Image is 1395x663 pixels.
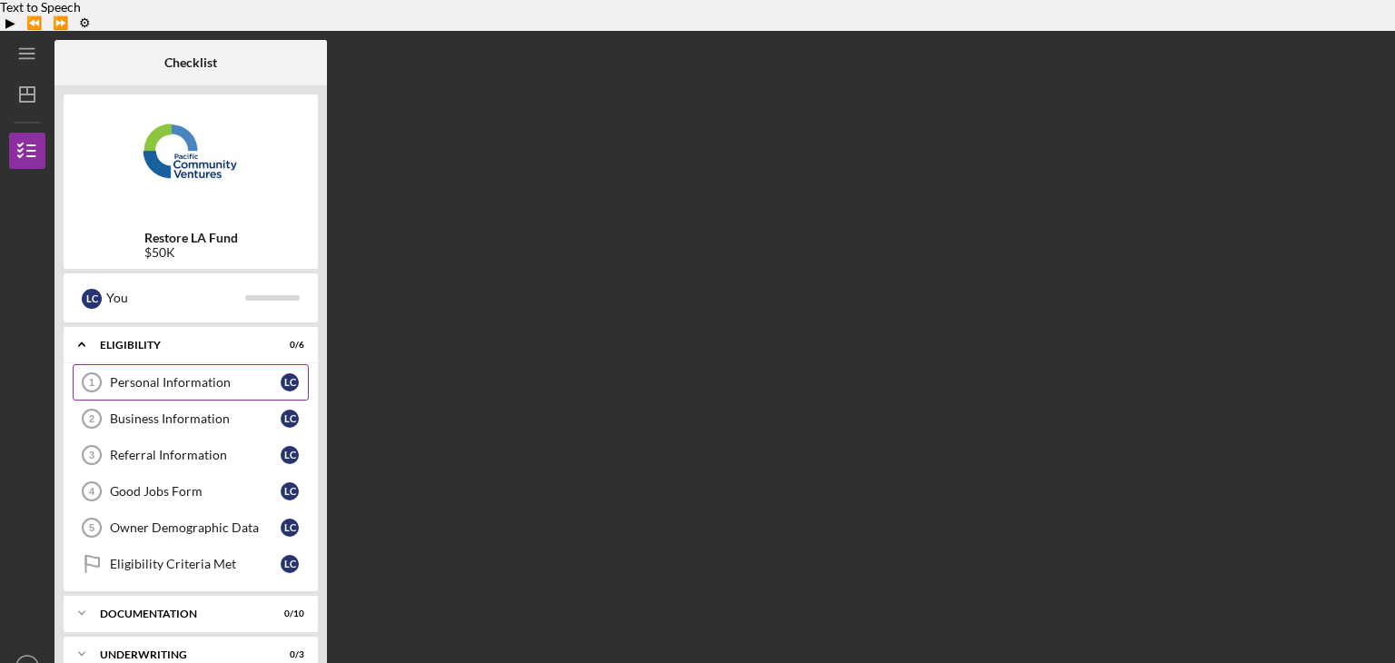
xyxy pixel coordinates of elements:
a: 5Owner Demographic DataLC [73,510,309,546]
a: 2Business InformationLC [73,401,309,437]
div: L C [281,410,299,428]
tspan: 1 [89,377,94,388]
button: Settings [74,15,96,31]
div: You [106,282,245,313]
tspan: 2 [89,413,94,424]
div: Personal Information [110,375,281,390]
div: 0 / 10 [272,609,304,619]
a: 3Referral InformationLC [73,437,309,473]
img: Product logo [64,104,318,213]
a: Eligibility Criteria MetLC [73,546,309,582]
div: Documentation [100,609,259,619]
div: $50K [144,245,238,260]
div: 0 / 3 [272,649,304,660]
a: 4Good Jobs FormLC [73,473,309,510]
b: Restore LA Fund [144,231,238,245]
tspan: 4 [89,486,95,497]
div: L C [281,519,299,537]
a: 1Personal InformationLC [73,364,309,401]
div: Underwriting [100,649,259,660]
div: Owner Demographic Data [110,520,281,535]
tspan: 5 [89,522,94,533]
div: L C [82,289,102,309]
div: Business Information [110,411,281,426]
tspan: 3 [89,450,94,460]
button: Forward [47,15,74,31]
div: Eligibility [100,340,259,351]
div: L C [281,446,299,464]
div: L C [281,555,299,573]
div: Referral Information [110,448,281,462]
div: Good Jobs Form [110,484,281,499]
div: L C [281,373,299,391]
div: 0 / 6 [272,340,304,351]
div: L C [281,482,299,500]
b: Checklist [164,55,217,70]
button: Previous [21,15,47,31]
div: Eligibility Criteria Met [110,557,281,571]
